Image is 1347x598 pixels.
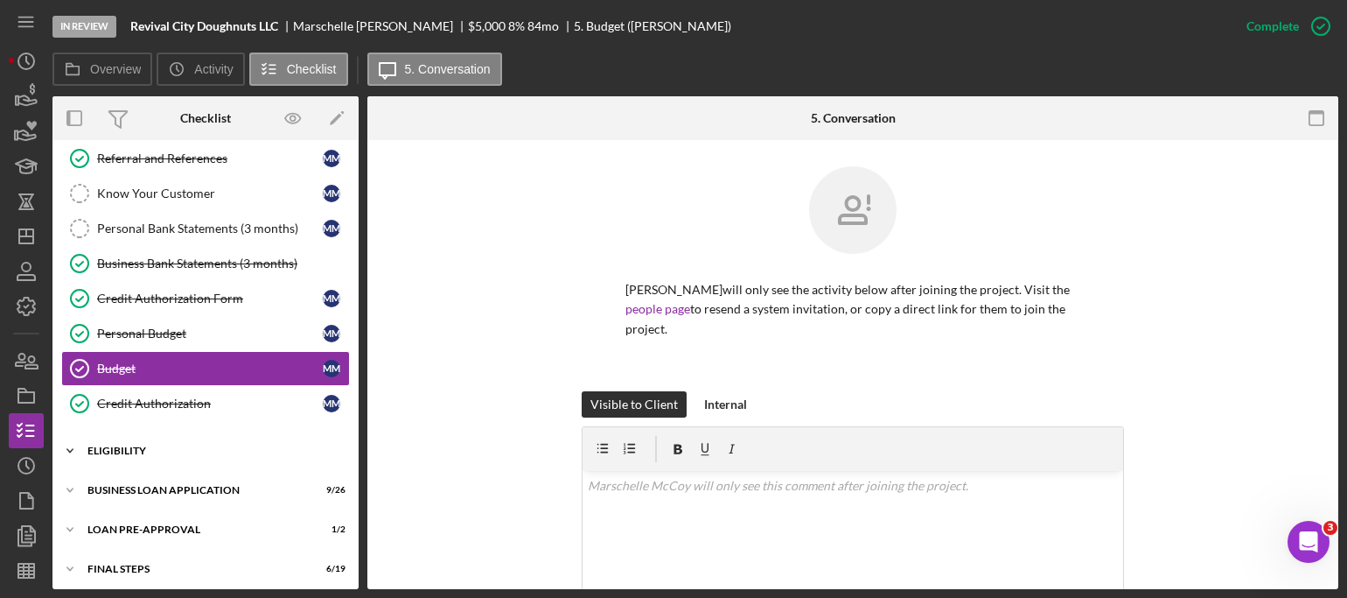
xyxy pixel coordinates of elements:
div: Complete [1246,9,1299,44]
a: Personal Bank Statements (3 months)MM [61,211,350,246]
div: Internal [704,391,747,418]
div: M M [323,290,340,307]
button: 5. Conversation [367,53,502,86]
a: Know Your CustomerMM [61,176,350,211]
span: $5,000 [468,18,506,33]
label: Checklist [287,62,337,76]
div: Personal Bank Statements (3 months) [97,222,323,236]
a: Credit AuthorizationMM [61,386,350,421]
div: BUSINESS LOAN APPLICATION [87,485,302,496]
div: Marschelle [PERSON_NAME] [293,19,468,33]
div: LOAN PRE-APPROVAL [87,524,302,535]
div: Business Bank Statements (3 months) [97,257,349,271]
div: In Review [52,16,116,38]
div: 9 / 26 [314,485,345,496]
a: BudgetMM [61,351,350,386]
div: Visible to Client [590,391,678,418]
a: Business Bank Statements (3 months) [61,246,350,281]
div: Budget [97,362,323,376]
div: M M [323,395,340,412]
a: people page [625,301,690,316]
div: Checklist [180,111,231,125]
button: Overview [52,53,152,86]
div: FINAL STEPS [87,564,302,574]
b: Revival City Doughnuts LLC [130,19,278,33]
button: Complete [1229,9,1338,44]
label: Activity [194,62,233,76]
div: Credit Authorization Form [97,292,323,306]
span: 3 [1323,521,1337,535]
div: M M [323,185,340,202]
button: Activity [157,53,244,86]
a: Personal BudgetMM [61,316,350,351]
div: Referral and References [97,151,323,165]
p: [PERSON_NAME] will only see the activity below after joining the project. Visit the to resend a s... [625,280,1080,339]
a: Credit Authorization FormMM [61,281,350,316]
a: Referral and ReferencesMM [61,141,350,176]
div: Know Your Customer [97,186,323,201]
iframe: Intercom live chat [1288,521,1330,563]
button: Internal [695,391,756,418]
div: 1 / 2 [314,524,345,535]
div: M M [323,325,340,342]
div: Credit Authorization [97,397,323,411]
div: Personal Budget [97,327,323,341]
div: 6 / 19 [314,564,345,574]
div: M M [323,220,340,237]
div: 5. Conversation [811,111,896,125]
div: ELIGIBILITY [87,446,337,456]
div: 8 % [508,19,525,33]
div: M M [323,360,340,377]
div: 84 mo [527,19,559,33]
div: 5. Budget ([PERSON_NAME]) [574,19,731,33]
label: Overview [90,62,141,76]
label: 5. Conversation [405,62,491,76]
button: Checklist [249,53,348,86]
button: Visible to Client [582,391,687,418]
div: M M [323,150,340,167]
